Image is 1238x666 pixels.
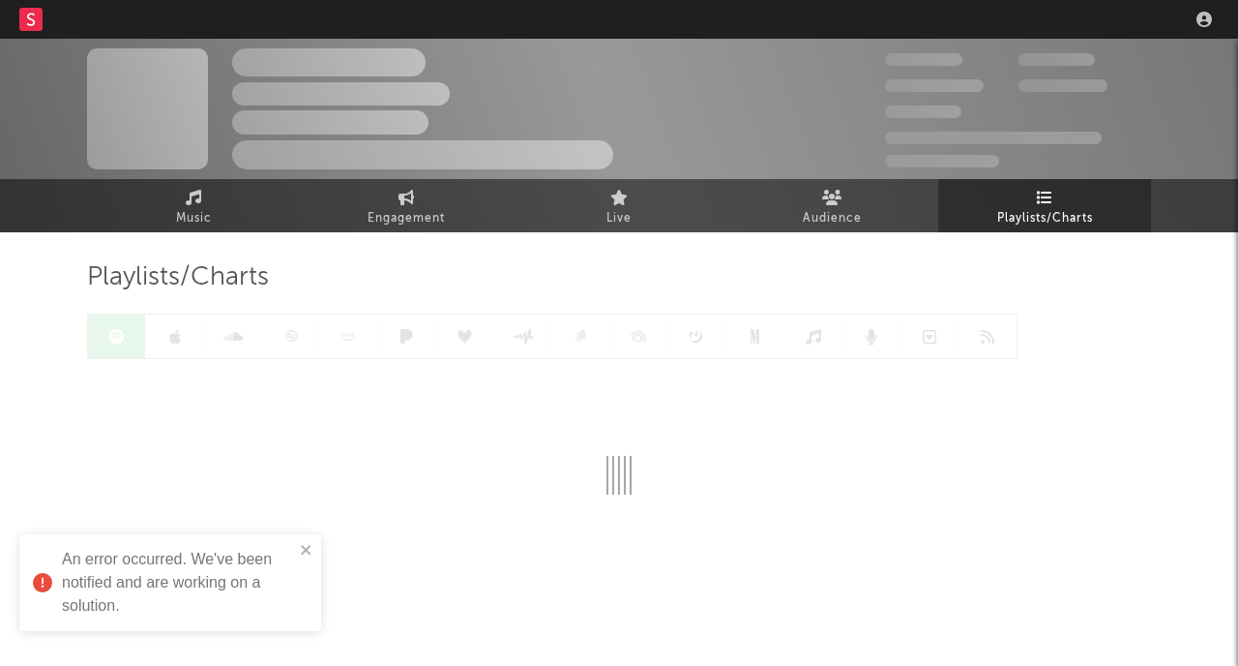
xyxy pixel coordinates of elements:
[997,207,1093,230] span: Playlists/Charts
[300,179,513,232] a: Engagement
[885,53,962,66] span: 300,000
[885,132,1102,144] span: 50,000,000 Monthly Listeners
[725,179,938,232] a: Audience
[885,155,999,167] span: Jump Score: 85.0
[62,548,294,618] div: An error occurred. We've been notified and are working on a solution.
[938,179,1151,232] a: Playlists/Charts
[885,79,984,92] span: 50,000,000
[300,542,313,560] button: close
[1018,53,1095,66] span: 100,000
[803,207,862,230] span: Audience
[513,179,725,232] a: Live
[368,207,445,230] span: Engagement
[1018,79,1107,92] span: 1,000,000
[87,266,269,289] span: Playlists/Charts
[606,207,632,230] span: Live
[885,106,961,118] span: 100,000
[87,179,300,232] a: Music
[176,207,212,230] span: Music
